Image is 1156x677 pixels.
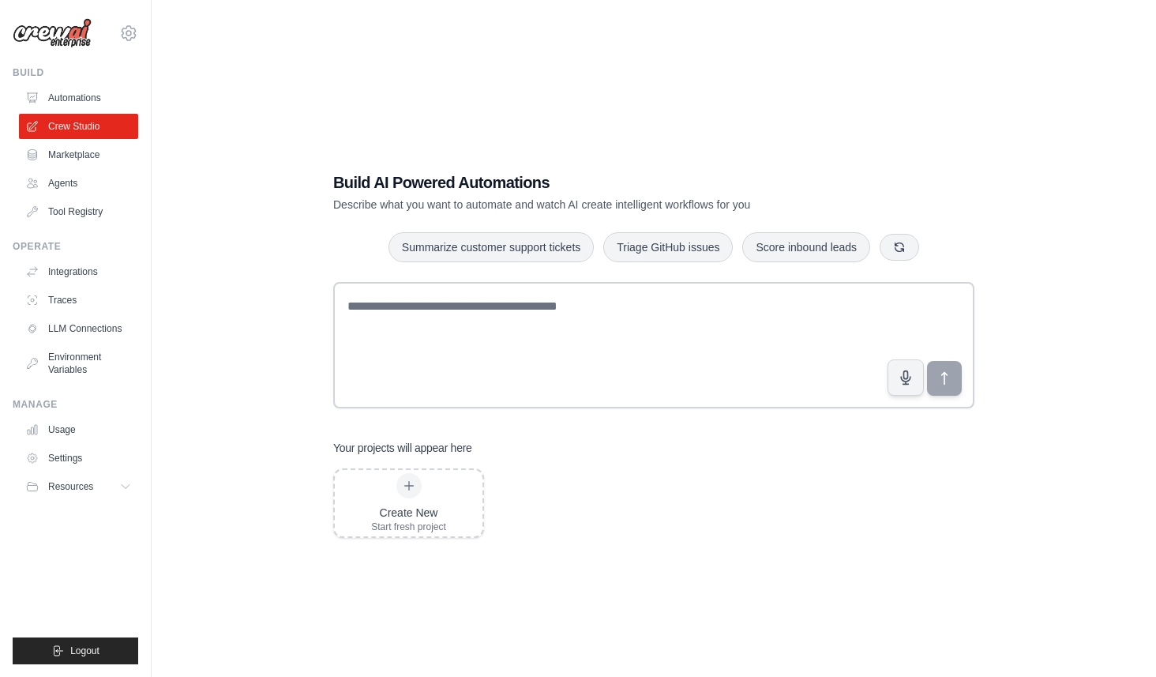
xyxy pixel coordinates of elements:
[388,232,594,262] button: Summarize customer support tickets
[70,645,99,657] span: Logout
[48,480,93,493] span: Resources
[19,316,138,341] a: LLM Connections
[603,232,733,262] button: Triage GitHub issues
[19,199,138,224] a: Tool Registry
[19,344,138,382] a: Environment Variables
[880,234,919,261] button: Get new suggestions
[333,171,864,194] h1: Build AI Powered Automations
[13,18,92,48] img: Logo
[19,446,138,471] a: Settings
[19,474,138,499] button: Resources
[19,85,138,111] a: Automations
[19,114,138,139] a: Crew Studio
[742,232,870,262] button: Score inbound leads
[333,440,472,456] h3: Your projects will appear here
[888,359,924,396] button: Click to speak your automation idea
[19,259,138,284] a: Integrations
[371,505,446,521] div: Create New
[371,521,446,533] div: Start fresh project
[13,638,138,664] button: Logout
[19,171,138,196] a: Agents
[19,417,138,442] a: Usage
[333,197,864,213] p: Describe what you want to automate and watch AI create intelligent workflows for you
[19,288,138,313] a: Traces
[13,398,138,411] div: Manage
[13,240,138,253] div: Operate
[19,142,138,167] a: Marketplace
[13,66,138,79] div: Build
